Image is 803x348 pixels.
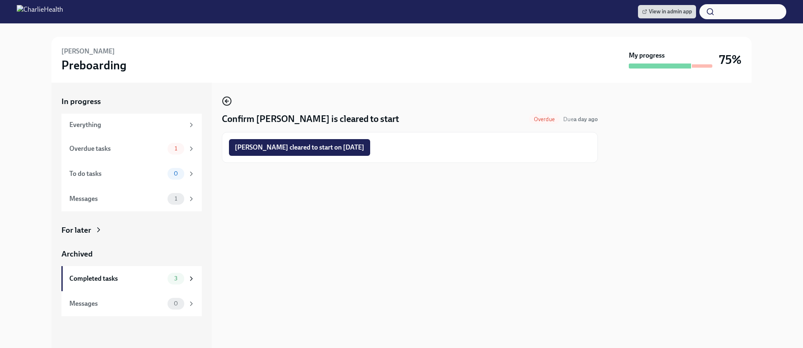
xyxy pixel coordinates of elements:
[61,225,202,236] a: For later
[69,299,164,308] div: Messages
[170,196,182,202] span: 1
[529,116,560,122] span: Overdue
[222,113,399,125] h4: Confirm [PERSON_NAME] is cleared to start
[61,291,202,316] a: Messages0
[574,116,598,123] strong: a day ago
[563,116,598,123] span: Due
[563,115,598,123] span: August 28th, 2025 09:00
[61,249,202,259] a: Archived
[61,186,202,211] a: Messages1
[69,120,184,130] div: Everything
[61,58,127,73] h3: Preboarding
[235,143,364,152] span: [PERSON_NAME] cleared to start on [DATE]
[61,266,202,291] a: Completed tasks3
[642,8,692,16] span: View in admin app
[69,194,164,203] div: Messages
[629,51,665,60] strong: My progress
[69,274,164,283] div: Completed tasks
[69,144,164,153] div: Overdue tasks
[719,52,742,67] h3: 75%
[61,96,202,107] a: In progress
[638,5,696,18] a: View in admin app
[61,47,115,56] h6: [PERSON_NAME]
[229,139,370,156] button: [PERSON_NAME] cleared to start on [DATE]
[169,170,183,177] span: 0
[61,136,202,161] a: Overdue tasks1
[169,300,183,307] span: 0
[61,161,202,186] a: To do tasks0
[170,145,182,152] span: 1
[169,275,183,282] span: 3
[61,225,91,236] div: For later
[17,5,63,18] img: CharlieHealth
[61,114,202,136] a: Everything
[69,169,164,178] div: To do tasks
